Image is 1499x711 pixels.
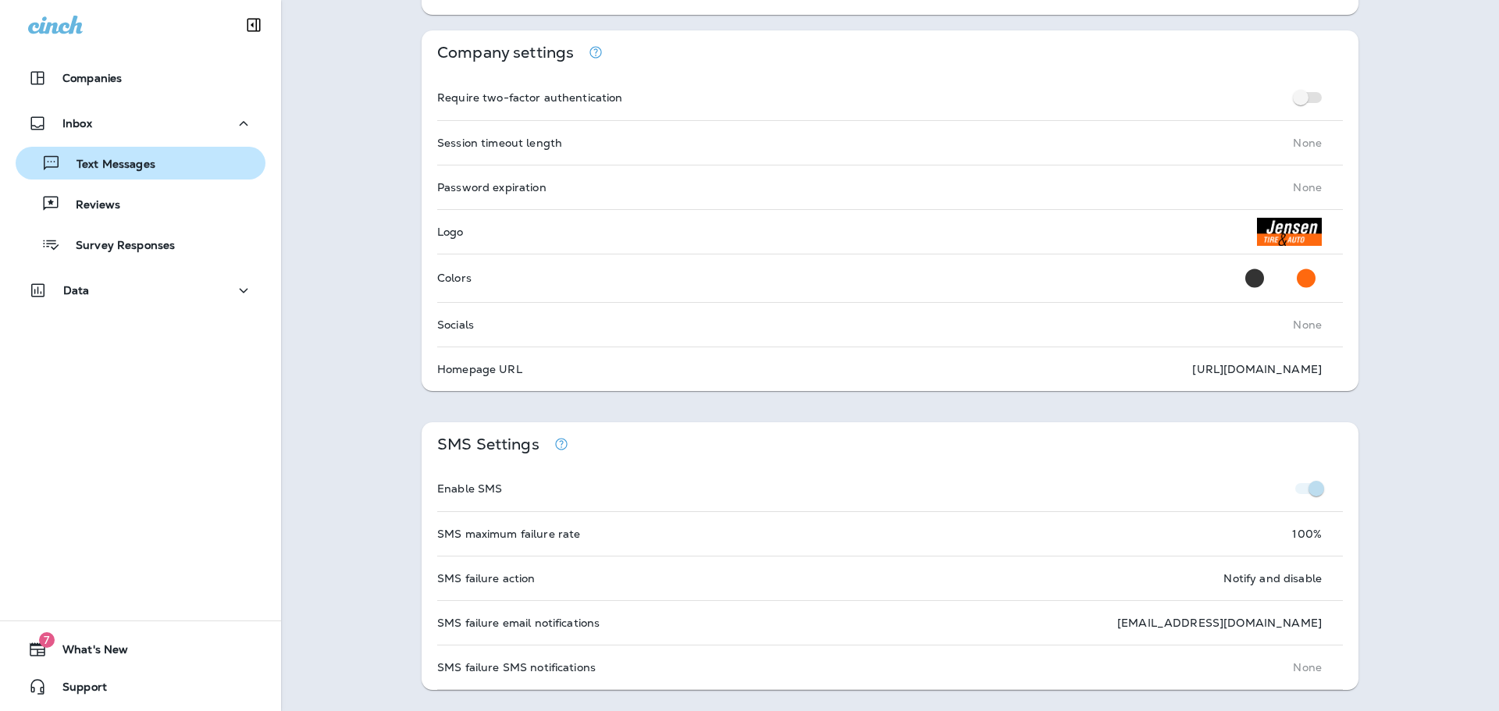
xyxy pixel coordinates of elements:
p: SMS failure SMS notifications [437,661,596,674]
span: Support [47,681,107,699]
p: SMS failure action [437,572,536,585]
p: Company settings [437,46,574,59]
p: SMS maximum failure rate [437,528,580,540]
p: Inbox [62,117,92,130]
button: Survey Responses [16,228,265,261]
p: Session timeout length [437,137,562,149]
p: Data [63,284,90,297]
p: Notify and disable [1223,572,1322,585]
p: Homepage URL [437,363,522,375]
p: None [1293,181,1322,194]
span: What's New [47,643,128,662]
button: 7What's New [16,634,265,665]
p: Companies [62,72,122,84]
button: Inbox [16,108,265,139]
p: SMS Settings [437,438,539,451]
p: Survey Responses [60,239,175,254]
button: Collapse Sidebar [232,9,276,41]
button: Companies [16,62,265,94]
p: Text Messages [61,158,155,172]
p: [EMAIL_ADDRESS][DOMAIN_NAME] [1117,617,1322,629]
p: Socials [437,318,474,331]
p: None [1293,661,1322,674]
p: Password expiration [437,181,547,194]
p: Require two-factor authentication [437,91,623,104]
button: Text Messages [16,147,265,180]
p: None [1293,137,1322,149]
p: Colors [437,272,472,284]
p: None [1293,318,1322,331]
button: Data [16,275,265,306]
p: Enable SMS [437,482,502,495]
p: SMS failure email notifications [437,617,600,629]
p: Reviews [60,198,120,213]
button: Primary Color [1239,262,1270,294]
p: [URL][DOMAIN_NAME] [1192,363,1322,375]
button: Reviews [16,187,265,220]
p: Logo [437,226,464,238]
img: JensenLogo.jpg [1257,218,1322,246]
button: Secondary Color [1291,262,1322,294]
button: Support [16,671,265,702]
span: 7 [39,632,55,648]
p: 100 % [1292,528,1322,540]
